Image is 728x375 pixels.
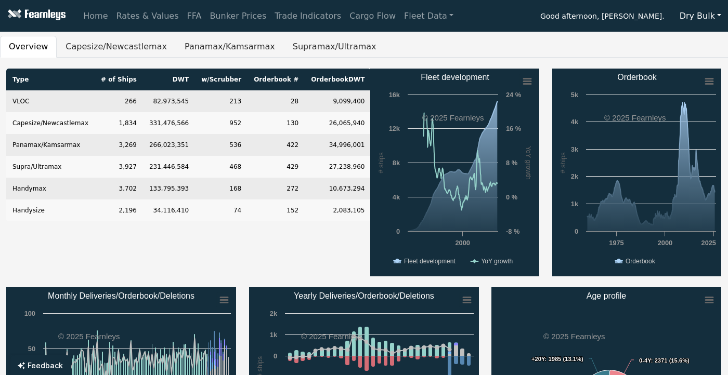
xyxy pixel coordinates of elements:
[571,172,579,180] text: 2k
[195,69,248,90] th: w/Scrubber
[531,356,545,362] tspan: +20Y
[639,357,690,364] text: : 2371 (15.6%)
[404,258,456,265] text: Fleet development
[6,112,95,134] td: Capesize/Newcastlemax
[48,291,194,300] text: Monthly Deliveries/Orderbook/Deletions
[195,134,248,156] td: 536
[6,90,95,112] td: VLOC
[400,6,458,26] a: Fleet Data
[195,112,248,134] td: 952
[552,69,721,276] svg: Orderbook
[205,6,270,26] a: Bunker Prices
[658,239,672,247] text: 2000
[269,331,277,339] text: 1k
[571,91,579,99] text: 5k
[176,36,284,58] button: Panamax/Kamsarmax
[195,178,248,199] td: 168
[248,90,305,112] td: 28
[305,199,371,221] td: 2,083,105
[301,332,363,341] text: © 2025 Fearnleys
[143,156,195,178] td: 231,446,584
[481,258,513,265] text: YoY growth
[248,134,305,156] td: 422
[396,227,400,235] text: 0
[559,152,567,173] text: # ships
[57,36,176,58] button: Capesize/Newcastlemax
[701,239,716,247] text: 2025
[6,134,95,156] td: Panamax/Kamsarmax
[305,156,371,178] td: 27,238,960
[393,193,400,201] text: 4k
[195,199,248,221] td: 74
[284,36,385,58] button: Supramax/Ultramax
[525,146,532,180] text: YoY growth
[6,199,95,221] td: Handysize
[143,90,195,112] td: 82,973,545
[673,6,728,26] button: Dry Bulk
[95,178,143,199] td: 3,702
[95,69,143,90] th: # of Ships
[183,6,206,26] a: FFA
[269,310,277,317] text: 2k
[604,113,666,122] text: © 2025 Fearnleys
[58,332,120,341] text: © 2025 Fearnleys
[571,200,579,208] text: 1k
[143,134,195,156] td: 266,023,351
[248,178,305,199] td: 272
[506,159,518,167] text: 8 %
[195,156,248,178] td: 468
[112,6,183,26] a: Rates & Values
[421,73,489,82] text: Fleet development
[377,152,385,173] text: # ships
[143,69,195,90] th: DWT
[389,125,400,132] text: 12k
[248,156,305,178] td: 429
[305,112,371,134] td: 26,065,940
[617,73,657,82] text: Orderbook
[270,6,345,26] a: Trade Indicators
[95,134,143,156] td: 3,269
[6,69,95,90] th: Type
[531,356,583,362] text: : 1985 (13.1%)
[345,6,400,26] a: Cargo Flow
[422,113,484,122] text: © 2025 Fearnleys
[609,239,623,247] text: 1975
[195,90,248,112] td: 213
[305,90,371,112] td: 9,099,400
[248,199,305,221] td: 152
[543,332,605,341] text: © 2025 Fearnleys
[506,227,520,235] text: -8 %
[370,69,539,276] svg: Fleet development
[393,159,400,167] text: 8k
[143,199,195,221] td: 34,116,410
[626,258,656,265] text: Orderbook
[305,134,371,156] td: 34,996,001
[294,291,434,300] text: Yearly Deliveries/Orderbook/Deletions
[305,178,371,199] td: 10,673,294
[506,125,522,132] text: 16 %
[143,112,195,134] td: 331,476,566
[6,156,95,178] td: Supra/Ultramax
[305,69,371,90] th: Orderbook DWT
[587,291,627,300] text: Age profile
[143,178,195,199] td: 133,795,393
[506,193,518,201] text: 0 %
[506,91,522,99] text: 24 %
[24,310,35,317] text: 100
[79,6,112,26] a: Home
[28,345,35,353] text: 50
[389,91,400,99] text: 16k
[455,239,470,247] text: 2000
[5,9,66,22] img: Fearnleys Logo
[248,69,305,90] th: Orderbook #
[95,112,143,134] td: 1,834
[248,112,305,134] td: 130
[95,90,143,112] td: 266
[274,352,277,360] text: 0
[639,357,652,364] tspan: 0-4Y
[95,199,143,221] td: 2,196
[571,118,579,126] text: 4k
[6,178,95,199] td: Handymax
[575,227,578,235] text: 0
[571,145,579,153] text: 3k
